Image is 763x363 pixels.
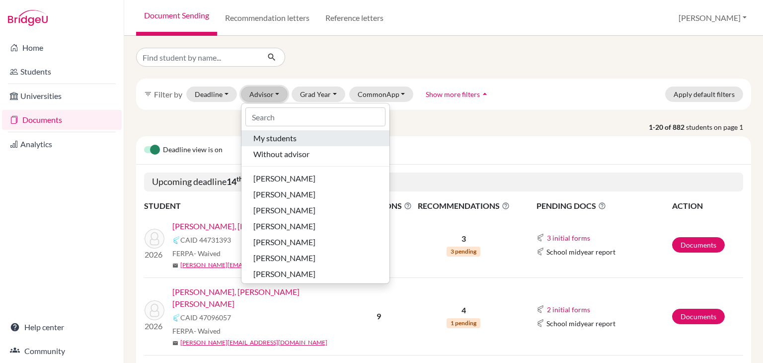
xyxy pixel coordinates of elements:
[172,340,178,346] span: mail
[536,248,544,256] img: Common App logo
[253,252,315,264] span: [PERSON_NAME]
[163,144,223,156] span: Deadline view is on
[536,319,544,327] img: Common App logo
[241,234,389,250] button: [PERSON_NAME]
[194,327,221,335] span: - Waived
[2,110,122,130] a: Documents
[180,338,327,347] a: [PERSON_NAME][EMAIL_ADDRESS][DOMAIN_NAME]
[172,263,178,269] span: mail
[415,304,512,316] p: 4
[241,250,389,266] button: [PERSON_NAME]
[649,122,686,132] strong: 1-20 of 882
[180,235,231,245] span: CAID 44731393
[253,132,297,144] span: My students
[546,247,615,257] span: School midyear report
[253,220,315,232] span: [PERSON_NAME]
[2,86,122,106] a: Universities
[241,130,389,146] button: My students
[241,186,389,202] button: [PERSON_NAME]
[672,199,743,212] th: ACTION
[536,200,671,212] span: PENDING DOCS
[349,87,414,102] button: CommonApp
[546,304,591,315] button: 2 initial forms
[241,146,389,162] button: Without advisor
[546,232,591,244] button: 3 initial forms
[447,318,480,328] span: 1 pending
[665,87,743,102] button: Apply default filters
[180,312,231,323] span: CAID 47096057
[154,90,182,99] span: Filter by
[172,326,221,336] span: FERPA
[145,229,164,249] img: Adrian, Abud Gattas
[292,87,345,102] button: Grad Year
[536,234,544,242] img: Common App logo
[672,309,725,324] a: Documents
[145,249,164,261] p: 2026
[136,48,259,67] input: Find student by name...
[144,90,152,98] i: filter_list
[253,188,315,200] span: [PERSON_NAME]
[172,220,300,232] a: [PERSON_NAME], [PERSON_NAME]
[253,204,315,216] span: [PERSON_NAME]
[2,317,122,337] a: Help center
[417,87,498,102] button: Show more filtersarrow_drop_up
[253,268,315,280] span: [PERSON_NAME]
[145,320,164,332] p: 2026
[227,176,271,187] b: 14 [DATE]
[194,249,221,258] span: - Waived
[172,236,180,244] img: Common App logo
[241,202,389,218] button: [PERSON_NAME]
[241,218,389,234] button: [PERSON_NAME]
[172,314,180,322] img: Common App logo
[180,261,327,270] a: [PERSON_NAME][EMAIL_ADDRESS][DOMAIN_NAME]
[241,171,389,186] button: [PERSON_NAME]
[2,341,122,361] a: Community
[245,107,385,126] input: Search
[2,38,122,58] a: Home
[172,286,350,310] a: [PERSON_NAME], [PERSON_NAME] [PERSON_NAME]
[2,134,122,154] a: Analytics
[2,62,122,82] a: Students
[377,311,381,321] b: 9
[674,8,751,27] button: [PERSON_NAME]
[172,248,221,259] span: FERPA
[686,122,751,132] span: students on page 1
[145,300,164,320] img: Alec, Farach Jarufe
[144,199,343,212] th: STUDENT
[241,266,389,282] button: [PERSON_NAME]
[144,173,743,191] h5: Upcoming deadline
[672,237,725,253] a: Documents
[8,10,48,26] img: Bridge-U
[253,148,309,160] span: Without advisor
[241,103,390,284] div: Advisor
[426,90,480,98] span: Show more filters
[241,87,288,102] button: Advisor
[415,233,512,245] p: 3
[480,89,490,99] i: arrow_drop_up
[236,175,243,183] sup: th
[536,305,544,313] img: Common App logo
[447,247,480,257] span: 3 pending
[415,200,512,212] span: RECOMMENDATIONS
[186,87,237,102] button: Deadline
[253,236,315,248] span: [PERSON_NAME]
[546,318,615,329] span: School midyear report
[253,173,315,184] span: [PERSON_NAME]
